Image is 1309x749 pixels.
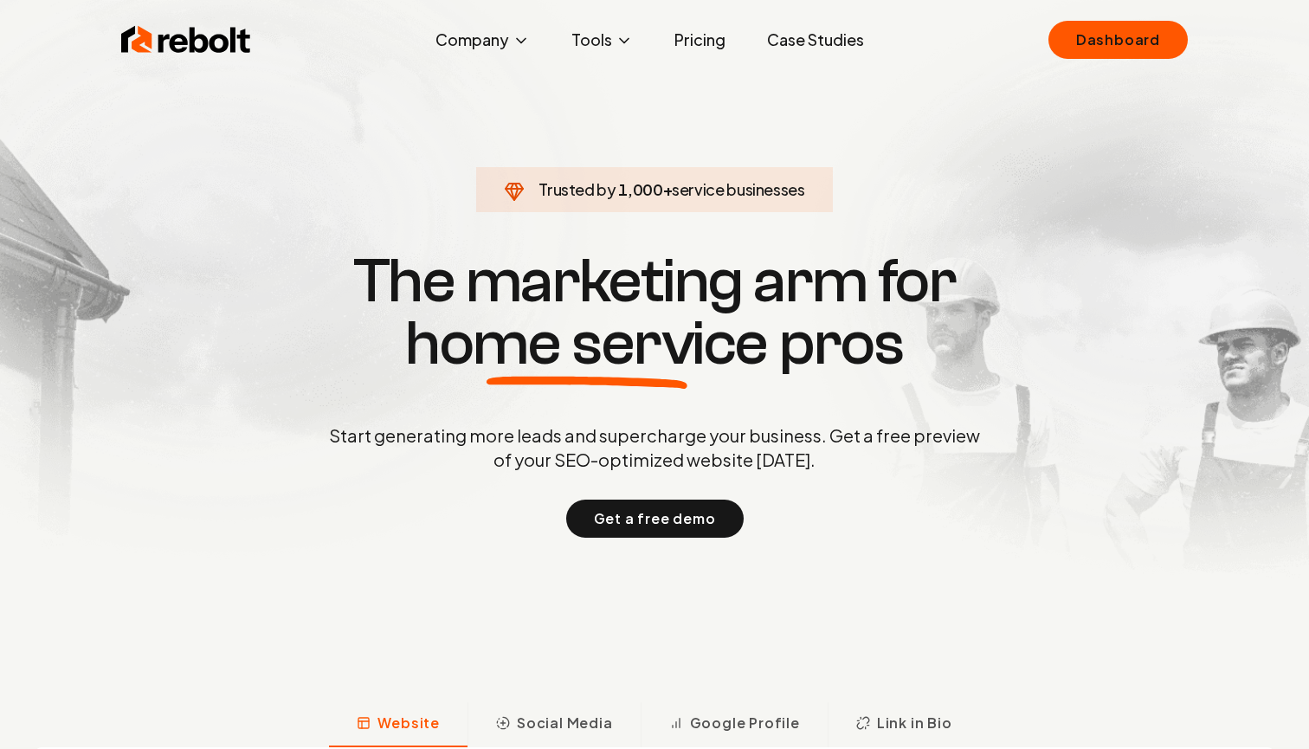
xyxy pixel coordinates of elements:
button: Google Profile [641,702,828,747]
img: Rebolt Logo [121,23,251,57]
button: Social Media [467,702,641,747]
span: 1,000 [618,178,662,202]
span: service businesses [672,179,805,199]
span: Social Media [517,713,613,733]
span: + [663,179,673,199]
p: Start generating more leads and supercharge your business. Get a free preview of your SEO-optimiz... [326,423,983,472]
span: home service [405,313,768,375]
span: Website [377,713,440,733]
span: Google Profile [690,713,800,733]
span: Link in Bio [877,713,952,733]
span: Trusted by [538,179,616,199]
button: Tools [558,23,647,57]
h1: The marketing arm for pros [239,250,1070,375]
button: Company [422,23,544,57]
button: Get a free demo [566,500,744,538]
a: Pricing [661,23,739,57]
button: Link in Bio [828,702,980,747]
button: Website [329,702,467,747]
a: Dashboard [1048,21,1188,59]
a: Case Studies [753,23,878,57]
